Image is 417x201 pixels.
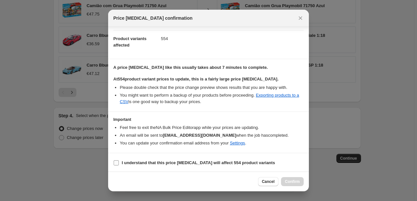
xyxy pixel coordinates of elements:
[163,133,236,138] b: [EMAIL_ADDRESS][DOMAIN_NAME]
[262,179,275,184] span: Cancel
[230,141,245,145] a: Settings
[161,30,304,47] dd: 554
[120,132,304,139] li: An email will be sent to when the job has completed .
[296,14,305,23] button: Close
[113,65,268,70] b: A price [MEDICAL_DATA] like this usually takes about 7 minutes to complete.
[113,117,304,122] h3: Important
[113,77,278,81] b: At 554 product variant prices to update, this is a fairly large price [MEDICAL_DATA].
[120,92,304,105] li: You might want to perform a backup of your products before proceeding. is one good way to backup ...
[120,93,299,104] a: Exporting products to a CSV
[120,84,304,91] li: Please double check that the price change preview shows results that you are happy with.
[258,177,278,186] button: Cancel
[113,15,193,21] span: Price [MEDICAL_DATA] confirmation
[120,140,304,146] li: You can update your confirmation email address from your .
[120,124,304,131] li: Feel free to exit the NA Bulk Price Editor app while your prices are updating.
[113,36,147,48] span: Product variants affected
[122,160,275,165] b: I understand that this price [MEDICAL_DATA] will affect 554 product variants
